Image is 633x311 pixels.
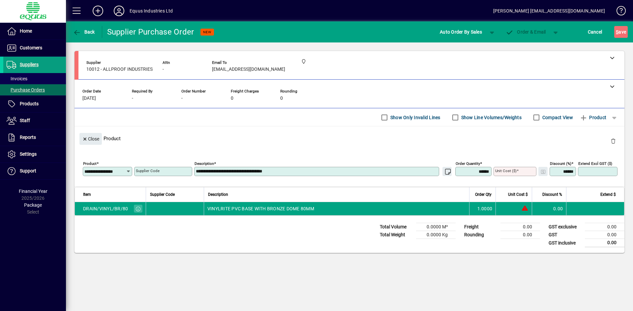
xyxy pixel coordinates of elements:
[163,67,164,72] span: -
[20,151,37,157] span: Settings
[150,191,175,198] span: Supplier Code
[108,5,130,17] button: Profile
[3,84,66,95] a: Purchase Orders
[377,223,416,231] td: Total Volume
[20,28,32,34] span: Home
[203,30,211,34] span: NEW
[87,5,108,17] button: Add
[83,161,97,166] mat-label: Product
[231,96,233,101] span: 0
[456,161,480,166] mat-label: Order Quantity
[586,26,604,38] button: Cancel
[195,161,214,166] mat-label: Description
[20,62,39,67] span: Suppliers
[20,118,30,123] span: Staff
[3,163,66,179] a: Support
[389,114,440,121] label: Show Only Invalid Lines
[3,73,66,84] a: Invoices
[416,231,456,239] td: 0.0000 Kg
[616,29,618,35] span: S
[75,126,624,150] div: Product
[19,189,47,194] span: Financial Year
[545,231,585,239] td: GST
[78,136,104,142] app-page-header-button: Close
[600,191,616,198] span: Extend $
[578,161,612,166] mat-label: Extend excl GST ($)
[377,231,416,239] td: Total Weight
[130,6,173,16] div: Equus Industries Ltd
[181,96,183,101] span: -
[82,96,96,101] span: [DATE]
[20,135,36,140] span: Reports
[585,223,624,231] td: 0.00
[280,96,283,101] span: 0
[136,168,160,173] mat-label: Supplier Code
[73,29,95,35] span: Back
[614,26,628,38] button: Save
[212,67,285,72] span: [EMAIL_ADDRESS][DOMAIN_NAME]
[550,161,571,166] mat-label: Discount (%)
[82,134,99,144] span: Close
[71,26,97,38] button: Back
[3,129,66,146] a: Reports
[461,223,500,231] td: Freight
[605,133,621,149] button: Delete
[83,191,91,198] span: Item
[506,29,546,35] span: Order & Email
[3,23,66,39] a: Home
[542,191,562,198] span: Discount %
[79,133,102,145] button: Close
[612,1,625,23] a: Knowledge Base
[7,87,45,92] span: Purchase Orders
[585,231,624,239] td: 0.00
[3,146,66,163] a: Settings
[7,76,27,81] span: Invoices
[475,191,492,198] span: Order Qty
[460,114,522,121] label: Show Line Volumes/Weights
[440,27,482,37] span: Auto Order By Sales
[416,223,456,231] td: 0.0000 M³
[493,6,605,16] div: [PERSON_NAME] [EMAIL_ADDRESS][DOMAIN_NAME]
[437,26,485,38] button: Auto Order By Sales
[208,191,228,198] span: Description
[541,114,573,121] label: Compact View
[461,231,500,239] td: Rounding
[20,45,42,50] span: Customers
[616,27,626,37] span: ave
[66,26,102,38] app-page-header-button: Back
[86,67,153,72] span: 10012 - ALLPROOF INDUSTRIES
[585,239,624,247] td: 0.00
[3,113,66,129] a: Staff
[20,168,36,173] span: Support
[545,239,585,247] td: GST inclusive
[20,101,39,106] span: Products
[3,40,66,56] a: Customers
[495,168,517,173] mat-label: Unit Cost ($)
[532,202,566,215] td: 0.00
[545,223,585,231] td: GST exclusive
[207,205,314,212] span: VINYLRITE PVC BASE WITH BRONZE DOME 80MM
[500,223,540,231] td: 0.00
[83,205,128,212] div: DRAIN/VINYL/BR/80
[500,231,540,239] td: 0.00
[588,27,602,37] span: Cancel
[502,26,549,38] button: Order & Email
[469,202,496,215] td: 1.0000
[605,138,621,144] app-page-header-button: Delete
[3,96,66,112] a: Products
[132,96,133,101] span: -
[107,27,194,37] div: Supplier Purchase Order
[508,191,528,198] span: Unit Cost $
[24,202,42,208] span: Package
